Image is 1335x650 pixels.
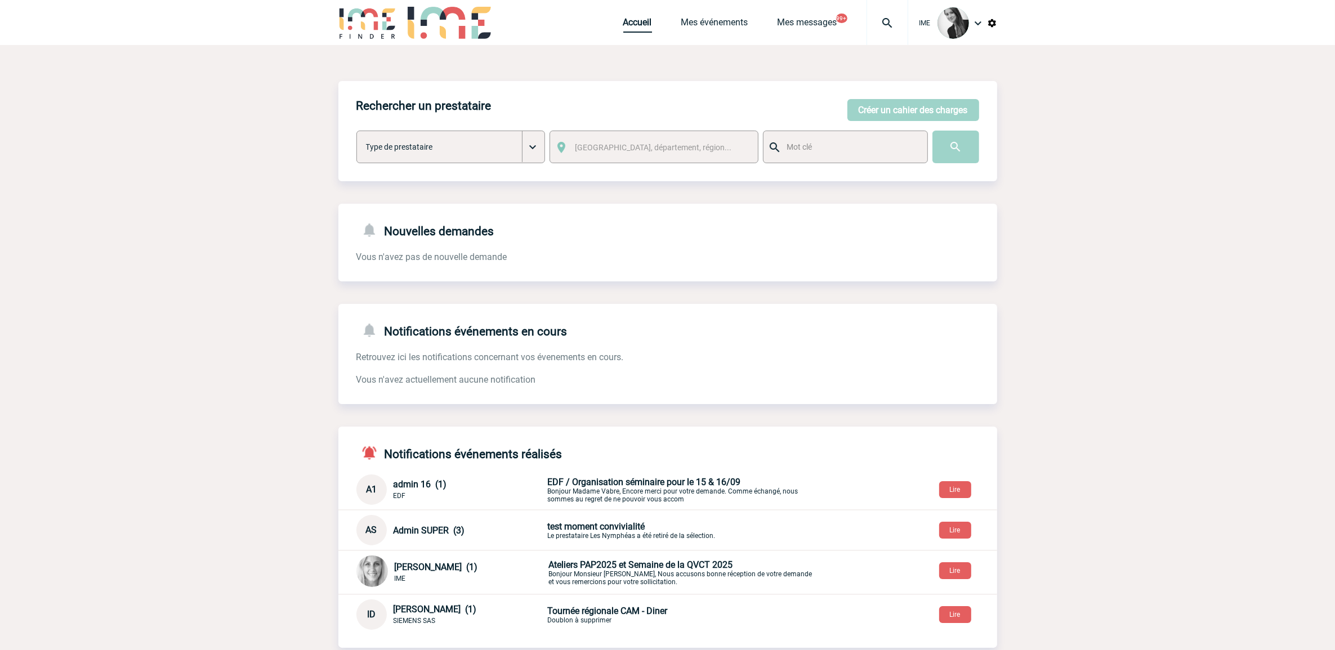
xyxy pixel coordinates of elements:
[356,483,812,494] a: A1 admin 16 (1) EDF EDF / Organisation séminaire pour le 15 & 16/09Bonjour Madame Vabre, Encore m...
[394,604,477,615] span: [PERSON_NAME] (1)
[356,445,562,461] h4: Notifications événements réalisés
[836,14,847,23] button: 99+
[356,474,997,505] div: Conversation privée : Client - Agence
[930,608,980,619] a: Lire
[575,143,731,152] span: [GEOGRAPHIC_DATA], département, région...
[932,131,979,163] input: Submit
[356,555,997,589] div: Conversation privée : Client - Agence
[366,484,377,495] span: A1
[338,7,397,39] img: IME-Finder
[356,515,997,545] div: Conversation privée : Client - Agence
[356,352,624,362] span: Retrouvez ici les notifications concernant vos évenements en cours.
[356,566,814,577] a: [PERSON_NAME] (1) IME Ateliers PAP2025 et Semaine de la QVCT 2025Bonjour Monsieur [PERSON_NAME], ...
[548,521,812,540] p: Le prestataire Les Nymphéas a été retiré de la sélection.
[549,559,733,570] span: Ateliers PAP2025 et Semaine de la QVCT 2025
[394,492,406,500] span: EDF
[356,555,388,587] img: 101029-0.jpg
[939,522,971,539] button: Lire
[366,525,377,535] span: AS
[356,524,812,535] a: AS Admin SUPER (3) test moment convivialitéLe prestataire Les Nymphéas a été retiré de la sélection.
[930,483,980,494] a: Lire
[356,222,494,238] h4: Nouvelles demandes
[919,19,931,27] span: IME
[394,525,465,536] span: Admin SUPER (3)
[939,481,971,498] button: Lire
[930,564,980,575] a: Lire
[356,599,997,630] div: Conversation privée : Client - Agence
[356,374,536,385] span: Vous n'avez actuellement aucune notification
[548,521,645,532] span: test moment convivialité
[784,140,917,154] input: Mot clé
[549,559,814,586] p: Bonjour Monsieur [PERSON_NAME], Nous accusons bonne réception de votre demande et vous remercions...
[930,524,980,535] a: Lire
[356,252,507,262] span: Vous n'avez pas de nouvelle demande
[681,17,748,33] a: Mes événements
[356,99,492,113] h4: Rechercher un prestataire
[939,562,971,579] button: Lire
[395,562,478,572] span: [PERSON_NAME] (1)
[778,17,837,33] a: Mes messages
[361,222,385,238] img: notifications-24-px-g.png
[548,477,741,487] span: EDF / Organisation séminaire pour le 15 & 16/09
[548,606,812,624] p: Doublon à supprimer
[361,322,385,338] img: notifications-24-px-g.png
[394,479,447,490] span: admin 16 (1)
[548,477,812,503] p: Bonjour Madame Vabre, Encore merci pour votre demande. Comme échangé, nous sommes au regret de ne...
[395,575,406,582] span: IME
[361,445,385,461] img: notifications-active-24-px-r.png
[939,606,971,623] button: Lire
[367,609,376,620] span: ID
[356,608,812,619] a: ID [PERSON_NAME] (1) SIEMENS SAS Tournée régionale CAM - DinerDoublon à supprimer
[356,322,568,338] h4: Notifications événements en cours
[623,17,652,33] a: Accueil
[394,617,436,625] span: SIEMENS SAS
[937,7,969,39] img: 101050-0.jpg
[548,606,668,616] span: Tournée régionale CAM - Diner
